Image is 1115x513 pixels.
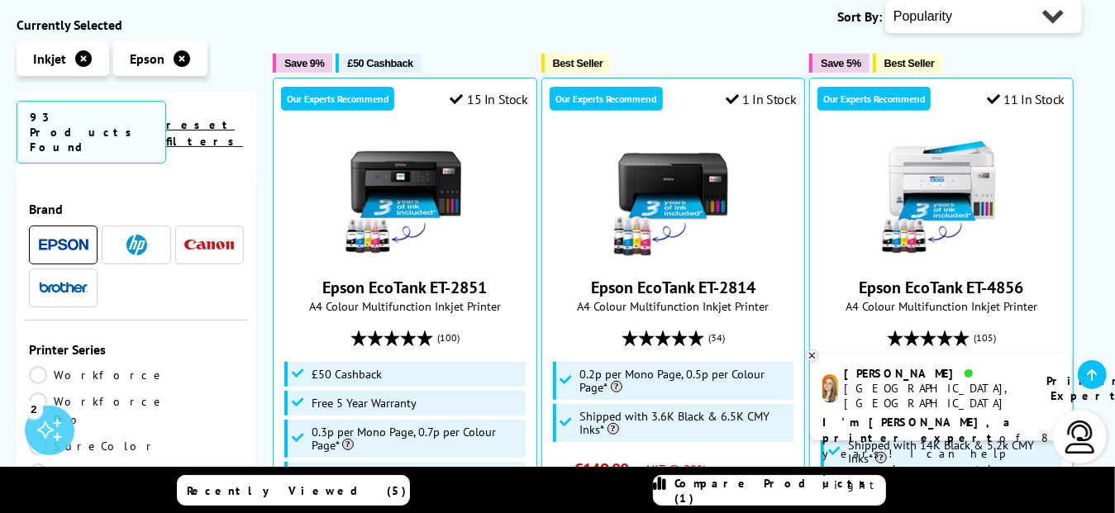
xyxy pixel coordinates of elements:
[450,91,527,107] div: 15 In Stock
[25,400,43,418] div: 2
[580,368,790,394] span: 0.2p per Mono Page, 0.5p per Colour Page*
[809,54,869,73] button: Save 5%
[29,437,158,455] a: SureColor
[879,136,1003,260] img: Epson EcoTank ET-4856
[312,425,522,452] span: 0.3p per Mono Page, 0.7p per Colour Page*
[860,277,1024,298] a: Epson EcoTank ET-4856
[336,54,421,73] button: £50 Cashback
[29,366,166,384] a: Workforce
[591,277,755,298] a: Epson EcoTank ET-2814
[726,91,797,107] div: 1 In Stock
[177,475,410,506] a: Recently Viewed (5)
[126,235,147,255] img: HP
[653,475,886,506] a: Compare Products (1)
[437,322,460,354] span: (100)
[884,57,935,69] span: Best Seller
[29,201,244,217] span: Brand
[708,322,725,354] span: (34)
[837,8,882,25] span: Sort By:
[818,298,1065,314] span: A4 Colour Multifunction Inkjet Printer
[675,476,885,506] span: Compare Products (1)
[821,57,860,69] span: Save 5%
[282,298,528,314] span: A4 Colour Multifunction Inkjet Printer
[553,57,603,69] span: Best Seller
[284,57,324,69] span: Save 9%
[611,247,735,264] a: Epson EcoTank ET-2814
[817,87,931,111] div: Our Experts Recommend
[845,366,1026,381] div: [PERSON_NAME]
[550,87,663,111] div: Our Experts Recommend
[166,117,243,149] a: reset filters
[312,368,382,381] span: £50 Cashback
[845,381,1026,411] div: [GEOGRAPHIC_DATA], [GEOGRAPHIC_DATA]
[574,458,628,480] span: £149.00
[1064,420,1097,454] img: user-headset-light.svg
[33,50,66,67] span: Inkjet
[112,235,161,255] a: HP
[343,136,467,260] img: Epson EcoTank ET-2851
[273,54,332,73] button: Save 9%
[879,247,1003,264] a: Epson EcoTank ET-4856
[322,277,487,298] a: Epson EcoTank ET-2851
[184,235,234,255] a: Canon
[632,461,706,477] span: ex VAT @ 20%
[987,91,1065,107] div: 11 In Stock
[29,392,166,429] a: Workforce Pro
[130,50,164,67] span: Epson
[29,463,136,482] a: EcoTank
[29,341,244,358] span: Printer Series
[873,54,943,73] button: Best Seller
[541,54,612,73] button: Best Seller
[39,239,88,251] img: Epson
[39,235,88,255] a: Epson
[343,247,467,264] a: Epson EcoTank ET-2851
[347,57,412,69] span: £50 Cashback
[17,101,166,164] span: 93 Products Found
[550,298,797,314] span: A4 Colour Multifunction Inkjet Printer
[39,282,88,293] img: Brother
[822,374,838,403] img: amy-livechat.png
[281,87,394,111] div: Our Experts Recommend
[611,136,735,260] img: Epson EcoTank ET-2814
[580,410,790,436] span: Shipped with 3.6K Black & 6.5K CMY Inks*
[39,278,88,298] a: Brother
[312,397,417,410] span: Free 5 Year Warranty
[188,483,407,498] span: Recently Viewed (5)
[184,240,234,250] img: Canon
[974,322,996,354] span: (105)
[17,17,256,33] div: Currently Selected
[822,415,1015,445] b: I'm [PERSON_NAME], a printer expert
[822,415,1059,493] p: of 8 years! I can help you choose the right product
